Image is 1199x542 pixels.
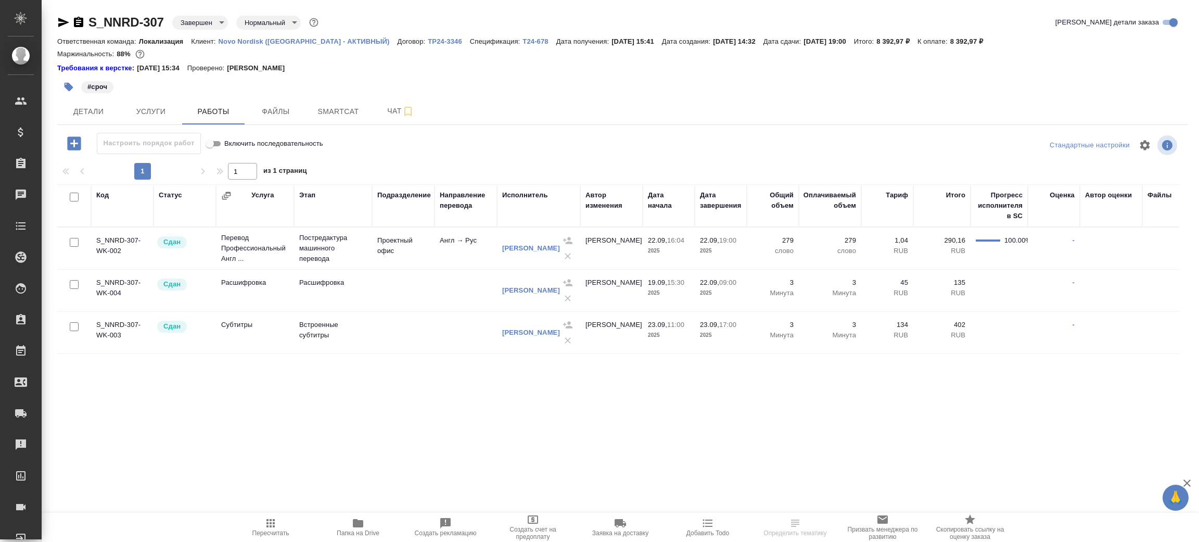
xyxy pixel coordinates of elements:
[556,37,611,45] p: Дата получения:
[219,36,398,45] a: Novo Nordisk ([GEOGRAPHIC_DATA] - АКТИВНЫЙ)
[227,63,292,73] p: [PERSON_NAME]
[96,190,109,200] div: Код
[1047,137,1132,154] div: split button
[1050,190,1075,200] div: Оценка
[522,36,556,45] a: T24-678
[804,288,856,298] p: Минута
[580,230,643,267] td: [PERSON_NAME]
[87,82,107,92] p: #сроч
[377,190,431,200] div: Подразделение
[919,235,965,246] p: 290,16
[752,246,794,256] p: слово
[1073,279,1075,286] a: -
[667,236,684,244] p: 16:04
[719,321,736,329] p: 17:00
[502,329,560,336] a: [PERSON_NAME]
[719,236,736,244] p: 19:00
[611,37,662,45] p: [DATE] 15:41
[700,236,719,244] p: 22.09,
[428,36,470,45] a: ТР24-3346
[752,330,794,341] p: Минута
[648,190,690,211] div: Дата начала
[216,228,294,269] td: Перевод Профессиональный Англ ...
[752,190,794,211] div: Общий объем
[866,288,908,298] p: RUB
[156,235,211,249] div: Менеджер проверил работу исполнителя, передает ее на следующий этап
[763,37,803,45] p: Дата сдачи:
[700,330,742,341] p: 2025
[299,190,315,200] div: Этап
[502,286,560,294] a: [PERSON_NAME]
[372,230,435,267] td: Проектный офис
[752,278,794,288] p: 3
[163,279,181,289] p: Сдан
[91,272,154,309] td: S_NNRD-307-WK-004
[1147,190,1171,200] div: Файлы
[60,133,88,154] button: Добавить работу
[804,235,856,246] p: 279
[191,37,218,45] p: Клиент:
[91,314,154,351] td: S_NNRD-307-WK-003
[216,272,294,309] td: Расшифровка
[241,18,288,27] button: Нормальный
[156,320,211,334] div: Менеджер проверил работу исполнителя, передает ее на следующий этап
[57,63,137,73] a: Требования к верстке:
[662,37,713,45] p: Дата создания:
[163,321,181,332] p: Сдан
[919,330,965,341] p: RUB
[435,230,497,267] td: Англ → Рус
[221,191,232,201] button: Сгруппировать
[159,190,182,200] div: Статус
[440,190,492,211] div: Направление перевода
[752,320,794,330] p: 3
[804,320,856,330] p: 3
[1132,133,1157,158] span: Настроить таблицу
[1004,235,1023,246] div: 100.00%
[57,16,70,29] button: Скопировать ссылку для ЯМессенджера
[804,330,856,341] p: Минута
[163,237,181,247] p: Сдан
[585,190,637,211] div: Автор изменения
[63,105,113,118] span: Детали
[919,278,965,288] p: 135
[648,236,667,244] p: 22.09,
[667,321,684,329] p: 11:00
[866,246,908,256] p: RUB
[752,235,794,246] p: 279
[866,330,908,341] p: RUB
[428,37,470,45] p: ТР24-3346
[299,278,367,288] p: Расшифровка
[1055,17,1159,28] span: [PERSON_NAME] детали заказа
[1085,190,1132,200] div: Автор оценки
[648,279,667,286] p: 19.09,
[700,321,719,329] p: 23.09,
[398,37,428,45] p: Договор:
[917,37,950,45] p: К оплате:
[1073,236,1075,244] a: -
[866,320,908,330] p: 134
[946,190,965,200] div: Итого
[886,190,908,200] div: Тариф
[172,16,228,30] div: Завершен
[133,47,147,61] button: 827.16 RUB;
[700,190,742,211] div: Дата завершения
[470,37,522,45] p: Спецификация:
[188,105,238,118] span: Работы
[187,63,227,73] p: Проверено:
[803,190,856,211] div: Оплачиваемый объем
[57,63,137,73] div: Нажми, чтобы открыть папку с инструкцией
[251,105,301,118] span: Файлы
[137,63,187,73] p: [DATE] 15:34
[126,105,176,118] span: Услуги
[804,246,856,256] p: слово
[580,314,643,351] td: [PERSON_NAME]
[866,235,908,246] p: 1,04
[1167,487,1184,509] span: 🙏
[402,105,414,118] svg: Подписаться
[700,288,742,298] p: 2025
[648,330,690,341] p: 2025
[216,314,294,351] td: Субтитры
[307,16,321,29] button: Доп статусы указывают на важность/срочность заказа
[177,18,215,27] button: Завершен
[950,37,991,45] p: 8 392,97 ₽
